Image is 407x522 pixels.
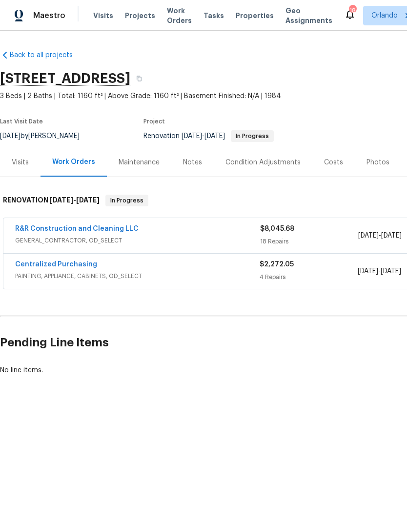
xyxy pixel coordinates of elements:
[15,261,97,268] a: Centralized Purchasing
[143,133,274,140] span: Renovation
[285,6,332,25] span: Geo Assignments
[12,158,29,167] div: Visits
[260,261,294,268] span: $2,272.05
[203,12,224,19] span: Tasks
[349,6,356,16] div: 18
[167,6,192,25] span: Work Orders
[15,271,260,281] span: PAINTING, APPLIANCE, CABINETS, OD_SELECT
[119,158,160,167] div: Maintenance
[358,231,402,241] span: -
[225,158,301,167] div: Condition Adjustments
[182,133,225,140] span: -
[76,197,100,203] span: [DATE]
[358,266,401,276] span: -
[371,11,398,20] span: Orlando
[130,70,148,87] button: Copy Address
[50,197,100,203] span: -
[125,11,155,20] span: Projects
[3,195,100,206] h6: RENOVATION
[260,225,294,232] span: $8,045.68
[324,158,343,167] div: Costs
[236,11,274,20] span: Properties
[204,133,225,140] span: [DATE]
[52,157,95,167] div: Work Orders
[106,196,147,205] span: In Progress
[143,119,165,124] span: Project
[183,158,202,167] div: Notes
[358,232,379,239] span: [DATE]
[93,11,113,20] span: Visits
[381,268,401,275] span: [DATE]
[182,133,202,140] span: [DATE]
[260,237,358,246] div: 18 Repairs
[358,268,378,275] span: [DATE]
[232,133,273,139] span: In Progress
[33,11,65,20] span: Maestro
[366,158,389,167] div: Photos
[381,232,402,239] span: [DATE]
[50,197,73,203] span: [DATE]
[15,236,260,245] span: GENERAL_CONTRACTOR, OD_SELECT
[15,225,139,232] a: R&R Construction and Cleaning LLC
[260,272,357,282] div: 4 Repairs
